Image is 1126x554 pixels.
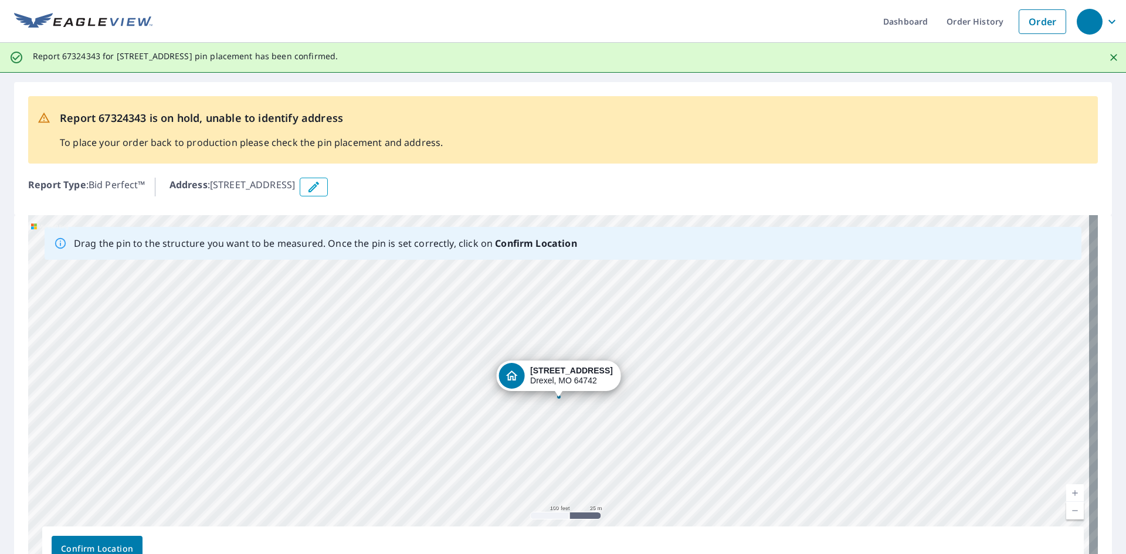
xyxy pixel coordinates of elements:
a: Current Level 18, Zoom Out [1066,502,1084,519]
a: Current Level 18, Zoom In [1066,484,1084,502]
button: Close [1106,50,1121,65]
div: Dropped pin, building 1, Residential property, 418 N 4th St Drexel, MO 64742 [496,361,621,397]
p: Report 67324343 is on hold, unable to identify address [60,110,443,126]
p: : Bid Perfect™ [28,178,145,196]
b: Confirm Location [495,237,576,250]
b: Report Type [28,178,86,191]
p: Report 67324343 for [STREET_ADDRESS] pin placement has been confirmed. [33,51,338,62]
strong: [STREET_ADDRESS] [530,366,613,375]
b: Address [169,178,208,191]
div: Drexel, MO 64742 [530,366,613,386]
p: : [STREET_ADDRESS] [169,178,296,196]
a: Order [1019,9,1066,34]
img: EV Logo [14,13,152,30]
p: Drag the pin to the structure you want to be measured. Once the pin is set correctly, click on [74,236,577,250]
p: To place your order back to production please check the pin placement and address. [60,135,443,149]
